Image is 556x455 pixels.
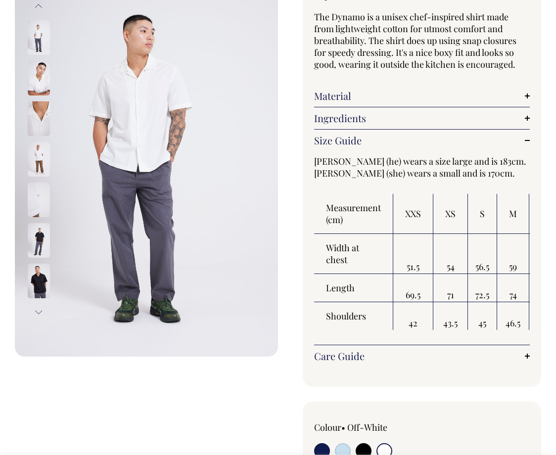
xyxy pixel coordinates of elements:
[393,274,433,302] td: 69.5
[314,350,530,362] a: Care Guide
[314,90,530,102] a: Material
[497,194,529,234] th: M
[31,301,46,323] button: Next
[468,274,497,302] td: 72.5
[314,155,526,179] span: [PERSON_NAME] (he) wears a size large and is 183cm. [PERSON_NAME] (she) wears a small and is 170cm.
[468,234,497,274] td: 56.5
[314,421,400,433] div: Colour
[393,302,433,330] td: 42
[28,182,50,217] img: off-white
[28,223,50,258] img: black
[314,194,393,234] th: Measurement (cm)
[28,20,50,55] img: off-white
[433,234,468,274] td: 54
[314,274,393,302] th: Length
[468,194,497,234] th: S
[497,302,529,330] td: 46.5
[393,234,433,274] td: 51.5
[314,302,393,330] th: Shoulders
[314,135,530,146] a: Size Guide
[433,194,468,234] th: XS
[28,101,50,136] img: off-white
[314,112,530,124] a: Ingredients
[341,421,345,433] span: •
[433,302,468,330] td: 43.5
[28,61,50,95] img: off-white
[314,234,393,274] th: Width at chest
[347,421,387,433] label: Off-White
[28,142,50,177] img: off-white
[497,234,529,274] td: 59
[393,194,433,234] th: XXS
[433,274,468,302] td: 71
[497,274,529,302] td: 74
[28,264,50,298] img: black
[468,302,497,330] td: 45
[314,11,516,70] span: The Dynamo is a unisex chef-inspired shirt made from lightweight cotton for utmost comfort and br...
